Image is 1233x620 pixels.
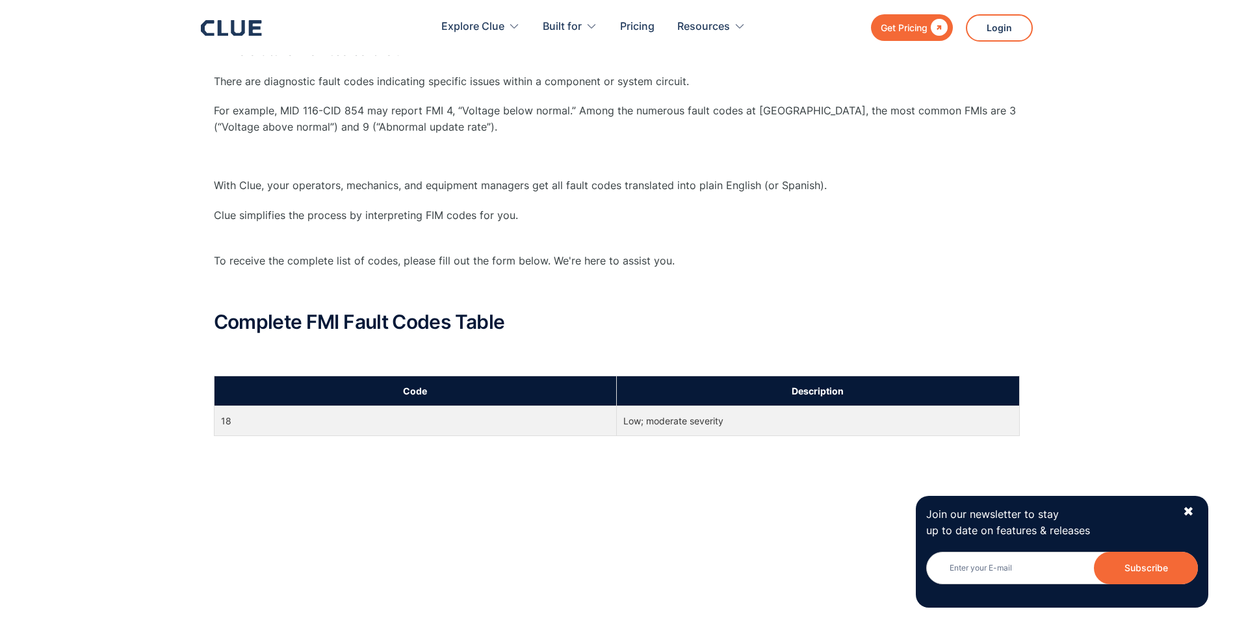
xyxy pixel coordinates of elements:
[214,148,1020,164] p: ‍
[966,14,1033,42] a: Login
[441,6,520,47] div: Explore Clue
[543,6,597,47] div: Built for
[214,282,1020,298] p: ‍
[214,73,1020,90] p: There are diagnostic fault codes indicating specific issues within a component or system circuit.
[214,346,1020,362] p: ‍
[214,103,1020,135] p: For example, MID 116-CID 854 may report FMI 4, “Voltage below normal.” Among the numerous fault c...
[214,311,1020,333] h2: Complete FMI Fault Codes Table
[871,14,953,41] a: Get Pricing
[214,177,1020,194] p: With Clue, your operators, mechanics, and equipment managers get all fault codes translated into ...
[881,19,928,36] div: Get Pricing
[214,376,617,406] th: Code
[617,376,1020,406] th: Description
[1094,552,1198,584] input: Subscribe
[214,253,1020,269] p: To receive the complete list of codes, please fill out the form below. We're here to assist you.
[926,552,1198,584] input: Enter your E-mail
[928,19,948,36] div: 
[214,207,1020,240] p: Clue simplifies the process by interpreting FIM codes for you. ‍
[617,406,1020,435] td: Low; moderate severity
[543,6,582,47] div: Built for
[926,552,1198,597] form: Newsletter
[677,6,746,47] div: Resources
[214,406,617,435] td: 18
[1183,504,1194,520] div: ✖
[926,506,1171,539] p: Join our newsletter to stay up to date on features & releases
[620,6,655,47] a: Pricing
[441,6,504,47] div: Explore Clue
[677,6,730,47] div: Resources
